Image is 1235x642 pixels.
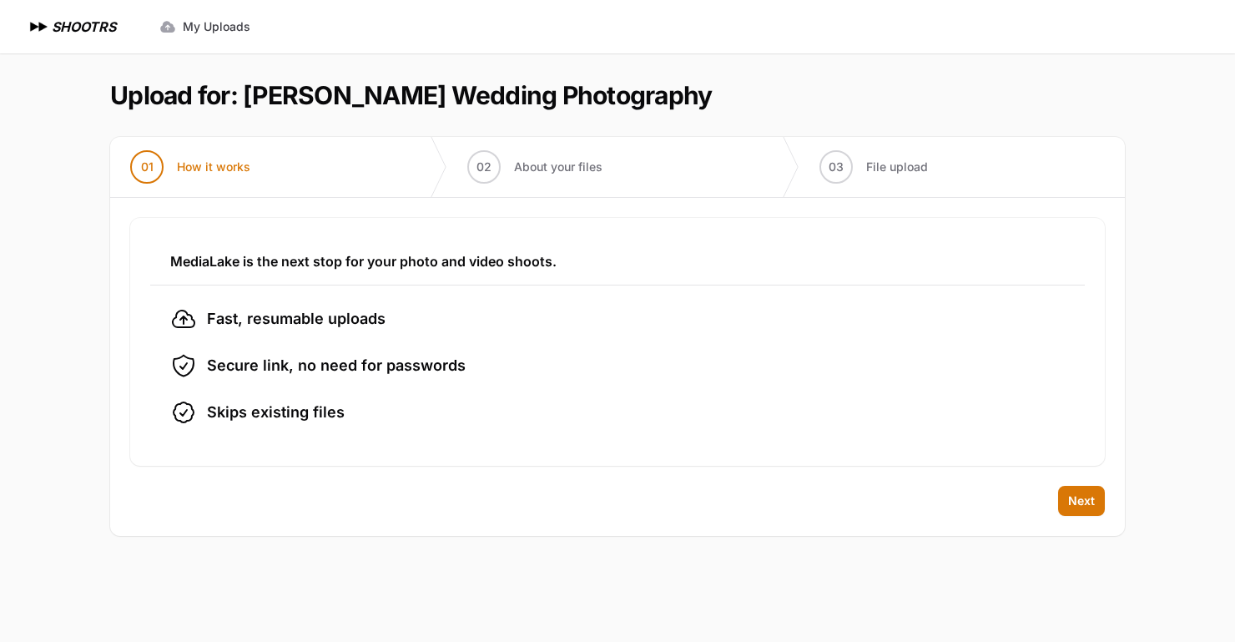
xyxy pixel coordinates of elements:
[110,137,270,197] button: 01 How it works
[1068,493,1095,509] span: Next
[207,354,466,377] span: Secure link, no need for passwords
[476,159,491,175] span: 02
[1058,486,1105,516] button: Next
[52,17,116,37] h1: SHOOTRS
[110,80,712,110] h1: Upload for: [PERSON_NAME] Wedding Photography
[177,159,250,175] span: How it works
[207,307,386,331] span: Fast, resumable uploads
[27,17,116,37] a: SHOOTRS SHOOTRS
[829,159,844,175] span: 03
[799,137,948,197] button: 03 File upload
[447,137,623,197] button: 02 About your files
[170,251,1065,271] h3: MediaLake is the next stop for your photo and video shoots.
[183,18,250,35] span: My Uploads
[149,12,260,42] a: My Uploads
[207,401,345,424] span: Skips existing files
[141,159,154,175] span: 01
[27,17,52,37] img: SHOOTRS
[514,159,602,175] span: About your files
[866,159,928,175] span: File upload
